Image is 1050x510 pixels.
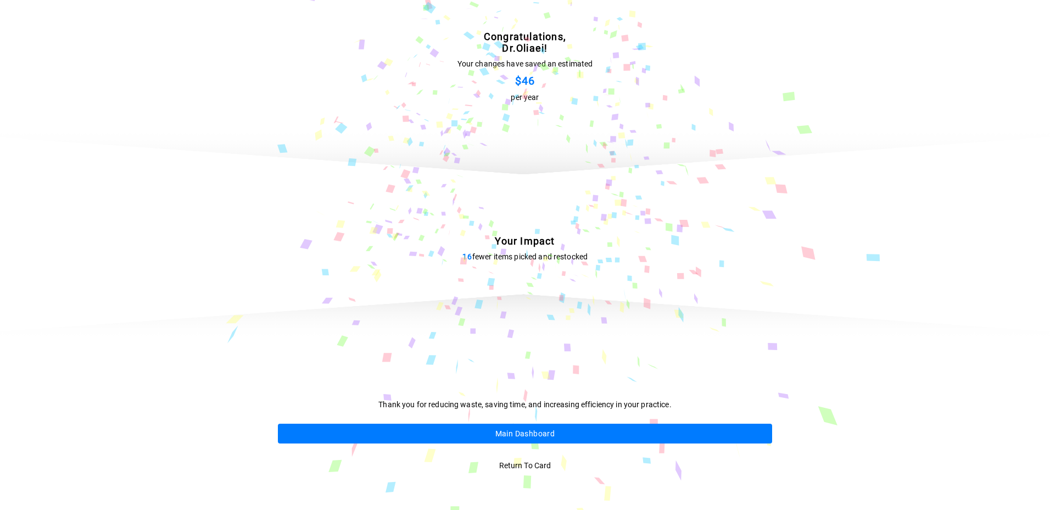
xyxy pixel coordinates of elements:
[499,456,551,476] p: Return to card
[378,395,671,415] p: Thank you for reducing waste, saving time, and increasing efficiency in your practice.
[515,74,535,87] span: $46
[462,247,588,267] p: fewer items picked and restocked
[462,252,472,261] span: 16
[278,452,772,479] button: Return to card
[511,87,539,108] p: per year
[484,31,566,54] span: Congratulations, Dr. Oliaei !
[457,54,593,74] p: Your changes have saved an estimated
[462,235,588,247] span: Your Impact
[278,424,772,444] button: Main Dashboard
